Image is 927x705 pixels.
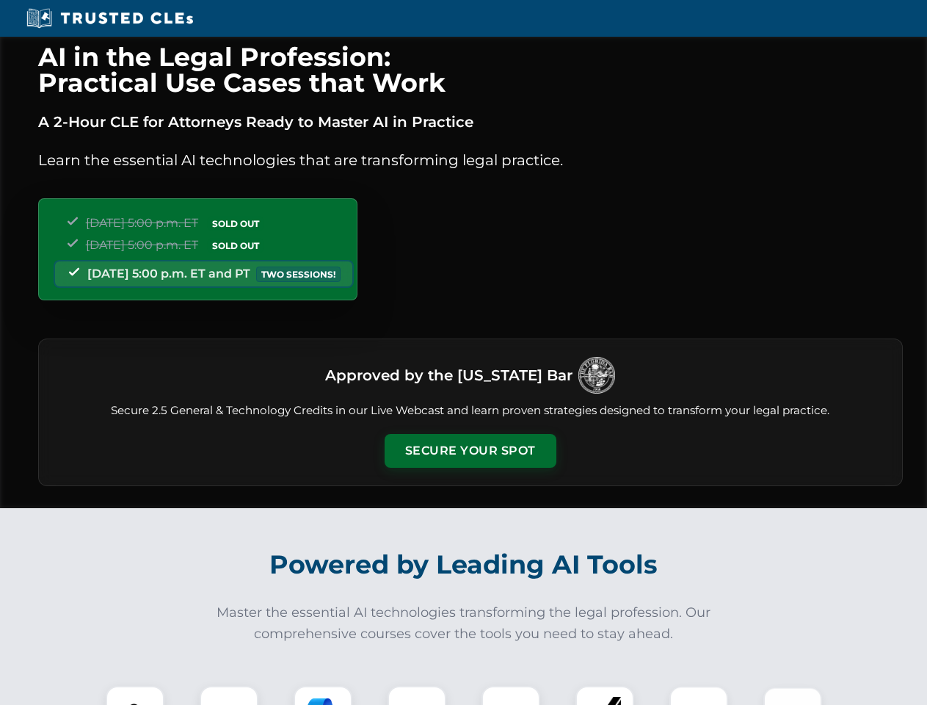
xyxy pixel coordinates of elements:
p: Master the essential AI technologies transforming the legal profession. Our comprehensive courses... [207,602,721,645]
span: SOLD OUT [207,216,264,231]
h3: Approved by the [US_STATE] Bar [325,362,572,388]
span: [DATE] 5:00 p.m. ET [86,216,198,230]
img: Logo [578,357,615,394]
p: Learn the essential AI technologies that are transforming legal practice. [38,148,903,172]
p: Secure 2.5 General & Technology Credits in our Live Webcast and learn proven strategies designed ... [57,402,884,419]
span: SOLD OUT [207,238,264,253]
h2: Powered by Leading AI Tools [57,539,870,590]
img: Trusted CLEs [22,7,197,29]
button: Secure Your Spot [385,434,556,468]
h1: AI in the Legal Profession: Practical Use Cases that Work [38,44,903,95]
p: A 2-Hour CLE for Attorneys Ready to Master AI in Practice [38,110,903,134]
span: [DATE] 5:00 p.m. ET [86,238,198,252]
